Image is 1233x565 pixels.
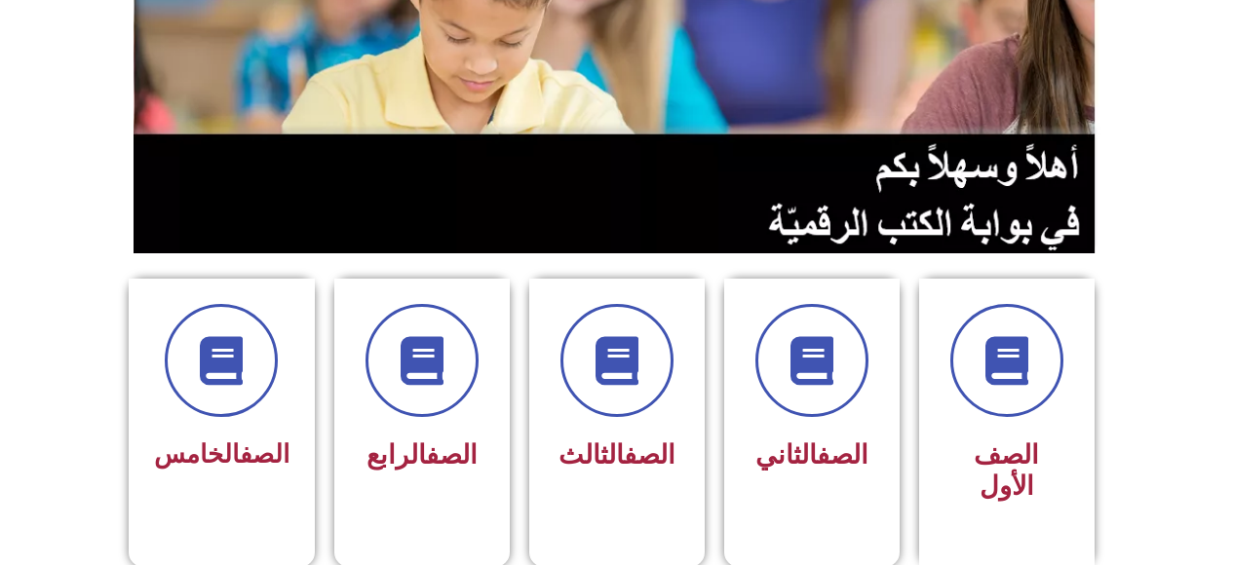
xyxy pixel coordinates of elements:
a: الصف [624,439,675,471]
a: الصف [817,439,868,471]
span: الثالث [559,439,675,471]
a: الصف [240,439,289,469]
span: الخامس [154,439,289,469]
span: الصف الأول [974,439,1039,502]
span: الرابع [366,439,478,471]
a: الصف [426,439,478,471]
span: الثاني [755,439,868,471]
